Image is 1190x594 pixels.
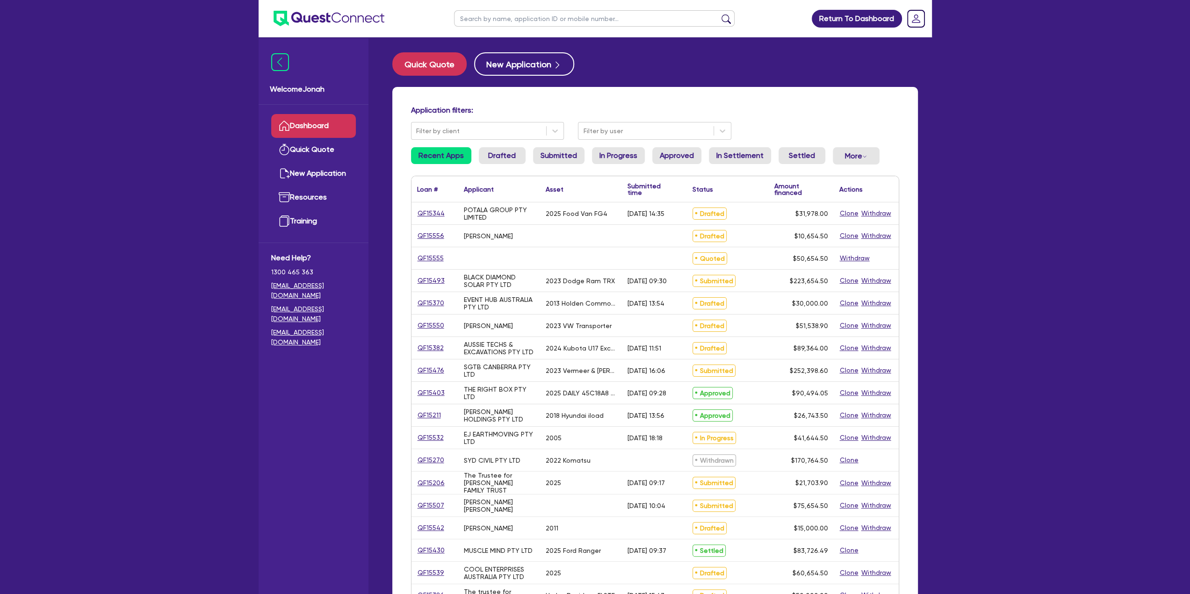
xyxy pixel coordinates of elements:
button: Clone [839,410,859,421]
a: [EMAIL_ADDRESS][DOMAIN_NAME] [271,328,356,347]
button: Withdraw [861,365,892,376]
a: [EMAIL_ADDRESS][DOMAIN_NAME] [271,281,356,301]
div: POTALA GROUP PTY LIMITED [464,206,534,221]
div: [DATE] 10:04 [627,502,665,509]
span: $21,703.90 [795,479,828,487]
div: BLACK DIAMOND SOLAR PTY LTD [464,273,534,288]
span: $89,364.00 [793,344,828,352]
div: THE RIGHT BOX PTY LTD [464,386,534,401]
a: Settled [779,147,825,164]
button: Clone [839,275,859,286]
div: 2013 Holden Commodore SS [546,300,616,307]
span: Quoted [692,252,727,265]
button: Withdraw [861,410,892,421]
div: [DATE] 09:17 [627,479,665,487]
img: icon-menu-close [271,53,289,71]
div: 2023 Vermeer & [PERSON_NAME] VSK70-500 & NQR87/80-190 [546,367,616,374]
span: Need Help? [271,252,356,264]
span: $252,398.60 [790,367,828,374]
span: Submitted [692,365,736,377]
div: Amount financed [774,183,828,196]
a: QF15507 [417,500,445,511]
span: Drafted [692,297,727,309]
button: Withdraw [839,253,870,264]
a: Approved [652,147,701,164]
div: EJ EARTHMOVING PTY LTD [464,430,534,445]
a: QF15556 [417,230,445,241]
a: Quick Quote [392,52,474,76]
span: Approved [692,387,733,399]
button: Clone [839,567,859,578]
a: QF15206 [417,478,445,488]
button: Withdraw [861,298,892,308]
span: $50,654.50 [793,255,828,262]
div: [DATE] 13:56 [627,412,664,419]
button: Quick Quote [392,52,467,76]
button: New Application [474,52,574,76]
a: QF15539 [417,567,445,578]
a: QF15344 [417,208,445,219]
button: Clone [839,522,859,533]
button: Clone [839,230,859,241]
div: [PERSON_NAME] [464,524,513,532]
a: QF15532 [417,432,444,443]
div: 2024 Kubota U17 Excavator [546,344,616,352]
button: Clone [839,500,859,511]
div: Applicant [464,186,494,193]
a: QF15555 [417,253,444,264]
span: Settled [692,544,726,557]
span: Submitted [692,477,736,489]
div: Loan # [417,186,438,193]
div: 2023 VW Transporter [546,322,612,329]
a: Recent Apps [411,147,471,164]
button: Withdraw [861,343,892,353]
button: Withdraw [861,522,892,533]
button: Clone [839,365,859,376]
a: QF15493 [417,275,445,286]
button: Clone [839,320,859,331]
button: Withdraw [861,500,892,511]
span: $83,726.49 [793,547,828,554]
a: QF15476 [417,365,445,376]
span: 1300 465 363 [271,267,356,277]
button: Withdraw [861,387,892,398]
button: Withdraw [861,432,892,443]
span: $31,978.00 [795,210,828,217]
button: Clone [839,432,859,443]
span: Drafted [692,208,727,220]
div: 2025 [546,569,561,577]
span: Approved [692,409,733,422]
span: In Progress [692,432,736,444]
button: Withdraw [861,320,892,331]
div: [PERSON_NAME] [464,322,513,329]
div: The Trustee for [PERSON_NAME] FAMILY TRUST [464,472,534,494]
div: [DATE] 09:30 [627,277,667,285]
button: Clone [839,298,859,308]
img: quick-quote [279,144,290,155]
div: [PERSON_NAME] [PERSON_NAME] [464,498,534,513]
span: $41,644.50 [794,434,828,442]
span: Submitted [692,500,736,512]
img: resources [279,192,290,203]
button: Clone [839,545,859,556]
span: Drafted [692,230,727,242]
a: Resources [271,186,356,209]
span: Drafted [692,342,727,354]
a: QF15382 [417,343,444,353]
button: Clone [839,455,859,465]
div: [DATE] 16:06 [627,367,665,374]
button: Dropdown toggle [833,147,880,165]
a: Return To Dashboard [812,10,902,28]
h4: Application filters: [411,106,899,115]
div: Status [692,186,713,193]
input: Search by name, application ID or mobile number... [454,10,735,27]
a: QF15370 [417,298,445,308]
a: QF15270 [417,455,445,465]
span: Withdrawn [692,454,736,466]
div: [PERSON_NAME] [464,232,513,240]
a: QF15211 [417,410,441,421]
div: [DATE] 13:54 [627,300,664,307]
img: quest-connect-logo-blue [274,11,384,26]
div: Actions [839,186,863,193]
